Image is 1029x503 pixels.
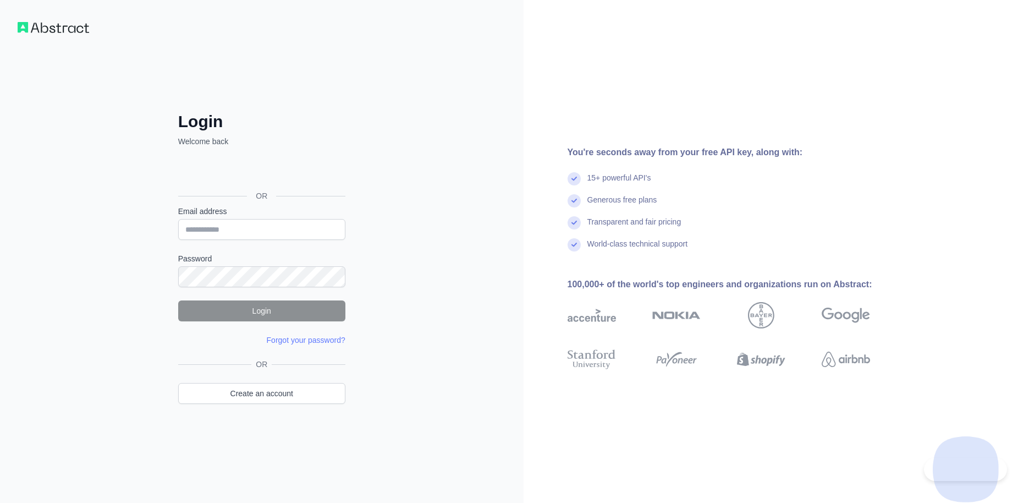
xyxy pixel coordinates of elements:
[748,302,774,329] img: bayer
[652,302,701,329] img: nokia
[587,238,688,260] div: World-class technical support
[18,22,89,33] img: Workflow
[247,190,276,201] span: OR
[178,136,345,147] p: Welcome back
[173,159,349,183] iframe: Sign in with Google Button
[737,347,785,371] img: shopify
[652,347,701,371] img: payoneer
[568,302,616,329] img: accenture
[568,347,616,371] img: stanford university
[251,359,272,370] span: OR
[587,216,681,238] div: Transparent and fair pricing
[568,146,905,159] div: You're seconds away from your free API key, along with:
[178,300,345,321] button: Login
[587,194,657,216] div: Generous free plans
[587,172,651,194] div: 15+ powerful API's
[568,172,581,185] img: check mark
[822,347,870,371] img: airbnb
[178,383,345,404] a: Create an account
[568,194,581,207] img: check mark
[924,458,1007,481] iframe: Toggle Customer Support
[568,278,905,291] div: 100,000+ of the world's top engineers and organizations run on Abstract:
[568,238,581,251] img: check mark
[568,216,581,229] img: check mark
[178,112,345,132] h2: Login
[267,336,345,345] a: Forgot your password?
[822,302,870,329] img: google
[178,253,345,264] label: Password
[178,206,345,217] label: Email address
